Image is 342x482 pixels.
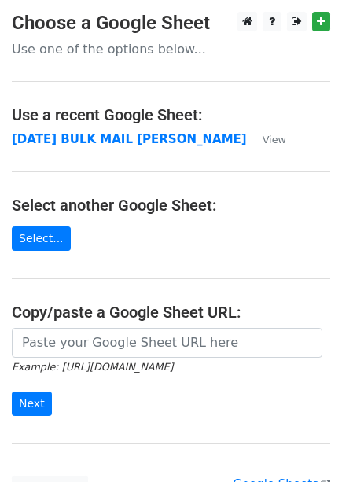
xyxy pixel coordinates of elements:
[263,134,286,145] small: View
[12,105,330,124] h4: Use a recent Google Sheet:
[12,361,173,373] small: Example: [URL][DOMAIN_NAME]
[12,328,322,358] input: Paste your Google Sheet URL here
[247,132,286,146] a: View
[12,41,330,57] p: Use one of the options below...
[12,196,330,215] h4: Select another Google Sheet:
[12,392,52,416] input: Next
[12,12,330,35] h3: Choose a Google Sheet
[12,226,71,251] a: Select...
[12,303,330,322] h4: Copy/paste a Google Sheet URL:
[12,132,247,146] a: [DATE] BULK MAIL [PERSON_NAME]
